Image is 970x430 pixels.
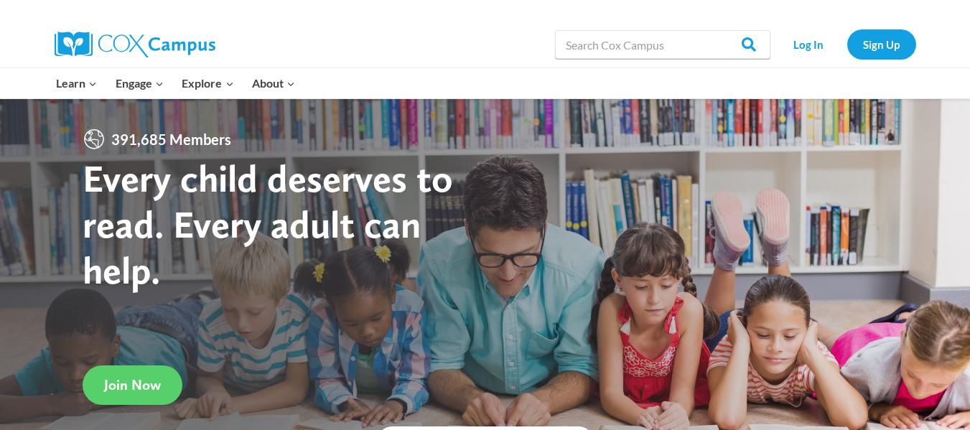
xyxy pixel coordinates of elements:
a: Sign Up [847,29,916,59]
span: Explore [182,74,233,93]
a: Join Now [83,365,182,405]
span: 391,685 Members [106,128,237,151]
span: Engage [116,74,164,93]
input: Search Cox Campus [555,30,770,59]
span: Join Now [104,376,161,393]
nav: Secondary Navigation [778,29,916,59]
img: Cox Campus [55,32,215,57]
span: Learn [56,74,97,93]
span: About [252,74,295,93]
a: Log In [778,29,840,59]
strong: Every child deserves to read. Every adult can help. [83,155,453,292]
nav: Primary Navigation [47,68,304,98]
